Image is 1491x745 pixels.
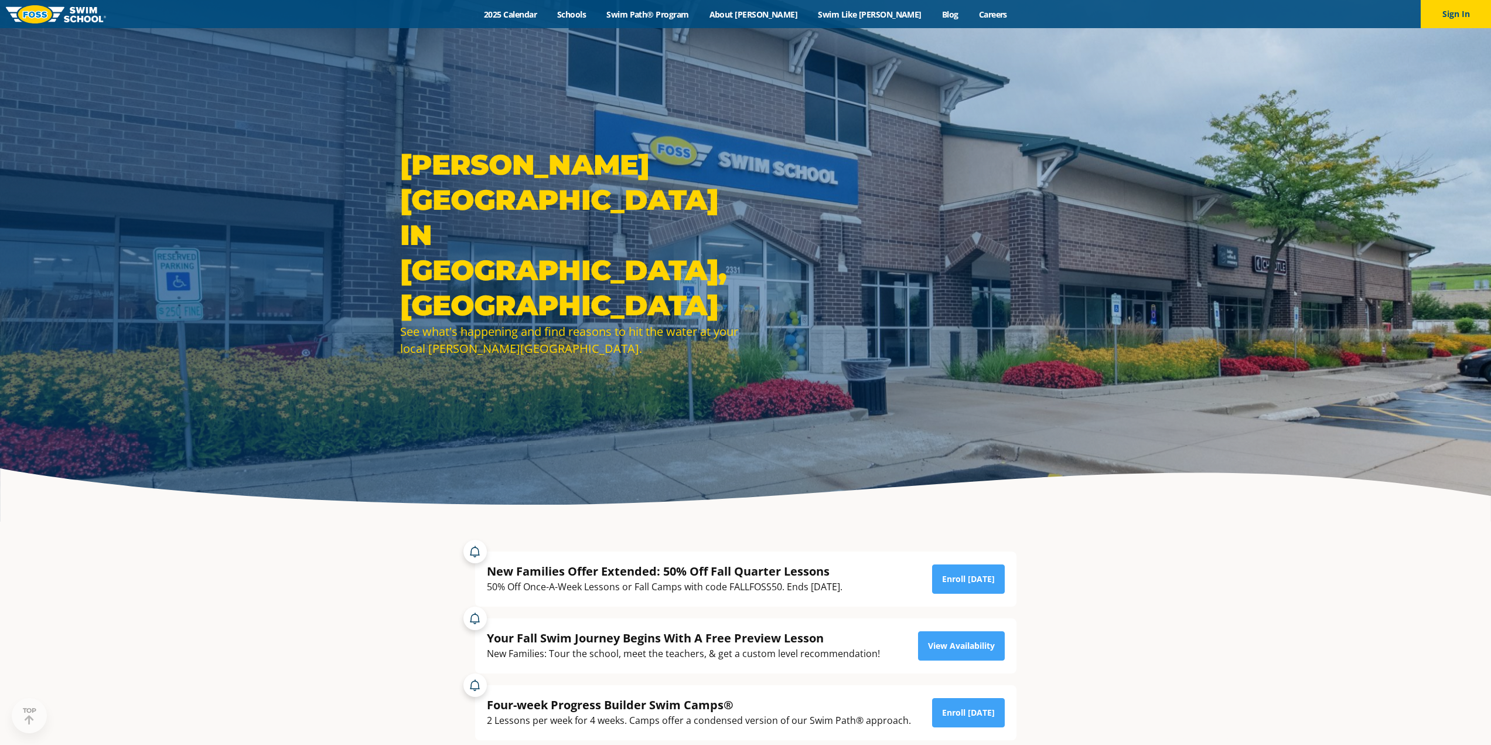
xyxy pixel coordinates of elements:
[596,9,699,20] a: Swim Path® Program
[918,631,1005,661] a: View Availability
[474,9,547,20] a: 2025 Calendar
[400,323,740,357] div: See what's happening and find reasons to hit the water at your local [PERSON_NAME][GEOGRAPHIC_DATA].
[400,147,740,323] h1: [PERSON_NAME][GEOGRAPHIC_DATA] in [GEOGRAPHIC_DATA], [GEOGRAPHIC_DATA]
[932,698,1005,727] a: Enroll [DATE]
[487,646,880,662] div: New Families: Tour the school, meet the teachers, & get a custom level recommendation!
[487,713,911,729] div: 2 Lessons per week for 4 weeks. Camps offer a condensed version of our Swim Path® approach.
[932,564,1005,594] a: Enroll [DATE]
[487,563,842,579] div: New Families Offer Extended: 50% Off Fall Quarter Lessons
[487,697,911,713] div: Four-week Progress Builder Swim Camps®
[968,9,1017,20] a: Careers
[547,9,596,20] a: Schools
[487,630,880,646] div: Your Fall Swim Journey Begins With A Free Preview Lesson
[487,579,842,595] div: 50% Off Once-A-Week Lessons or Fall Camps with code FALLFOSS50. Ends [DATE].
[932,9,968,20] a: Blog
[23,707,36,725] div: TOP
[808,9,932,20] a: Swim Like [PERSON_NAME]
[699,9,808,20] a: About [PERSON_NAME]
[6,5,106,23] img: FOSS Swim School Logo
